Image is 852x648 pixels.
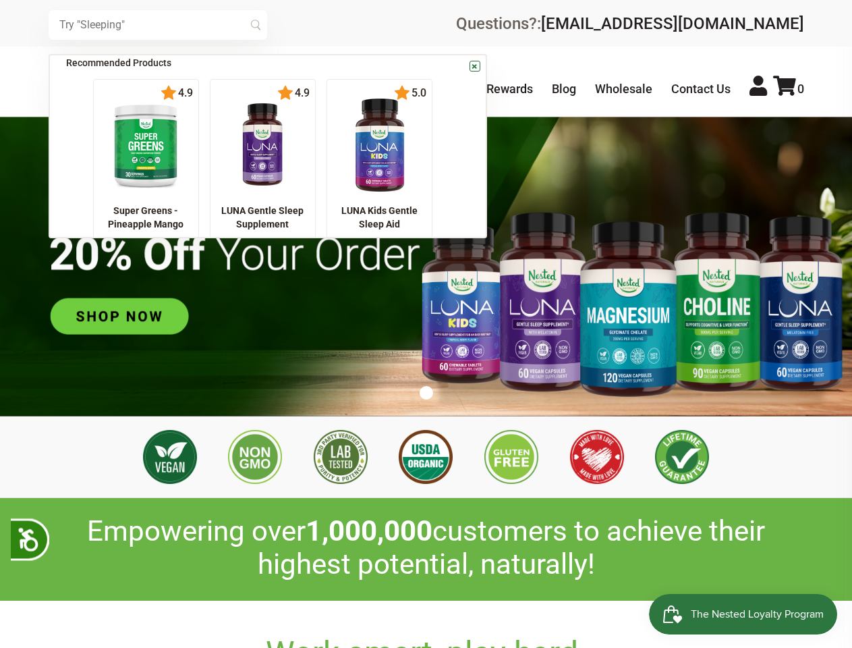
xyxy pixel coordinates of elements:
img: star.svg [161,85,177,101]
h2: Empowering over customers to achieve their highest potential, naturally! [49,515,804,580]
div: Questions?: [456,16,804,32]
button: Previous [63,180,76,193]
img: imgpsh_fullsize_anim_-_2025-02-26T222351.371_x140.png [105,98,187,192]
img: 3rd Party Lab Tested [314,430,368,484]
span: Recommended Products [66,57,171,68]
img: USDA Organic [399,430,453,484]
span: 5.0 [410,87,426,99]
span: 1,000,000 [306,514,432,547]
img: Vegan [143,430,197,484]
span: 4.9 [293,87,310,99]
iframe: Button to open loyalty program pop-up [649,594,839,634]
a: Contact Us [671,82,731,96]
a: [EMAIL_ADDRESS][DOMAIN_NAME] [541,14,804,33]
a: Blog [552,82,576,96]
p: LUNA Gentle Sleep Supplement [216,205,310,231]
img: Lifetime Guarantee [655,430,709,484]
a: Wholesale [595,82,652,96]
img: 1_edfe67ed-9f0f-4eb3-a1ff-0a9febdc2b11_x140.png [333,98,427,192]
p: Super Greens - Pineapple Mango [99,205,193,231]
img: Non GMO [228,430,282,484]
img: star.svg [394,85,410,101]
p: LUNA Kids Gentle Sleep Aid [333,205,426,231]
span: 4.9 [177,87,193,99]
img: NN_LUNA_US_60_front_1_x140.png [226,98,299,192]
img: Made with Love [570,430,624,484]
button: Next [446,180,459,193]
a: Nested Rewards [445,82,533,96]
button: 1 of 1 [420,386,433,400]
a: × [470,61,480,72]
input: Try "Sleeping" [49,10,267,40]
img: Gluten Free [484,430,538,484]
img: star.svg [277,85,293,101]
span: 0 [797,82,804,96]
a: 0 [773,82,804,96]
